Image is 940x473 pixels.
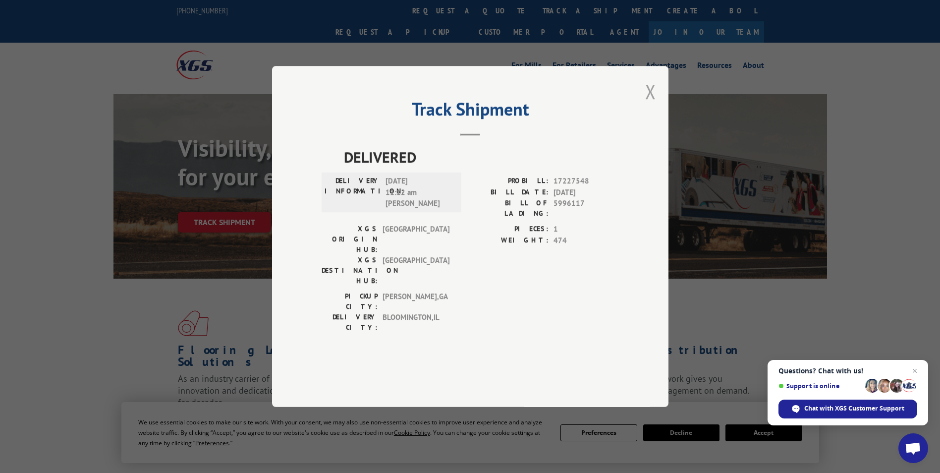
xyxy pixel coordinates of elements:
span: 1 [553,224,619,235]
span: [PERSON_NAME] , GA [383,291,449,312]
label: XGS DESTINATION HUB: [322,255,378,286]
span: [GEOGRAPHIC_DATA] [383,255,449,286]
a: Open chat [898,433,928,463]
label: PICKUP CITY: [322,291,378,312]
span: 17227548 [553,176,619,187]
span: DELIVERED [344,146,619,168]
span: BLOOMINGTON , IL [383,312,449,333]
label: DELIVERY CITY: [322,312,378,333]
span: [DATE] [553,187,619,198]
span: [GEOGRAPHIC_DATA] [383,224,449,255]
span: Support is online [778,382,862,390]
span: Chat with XGS Customer Support [778,400,917,418]
label: PROBILL: [470,176,549,187]
span: [DATE] 11:12 am [PERSON_NAME] [386,176,452,209]
label: PIECES: [470,224,549,235]
label: BILL OF LADING: [470,198,549,219]
label: BILL DATE: [470,187,549,198]
h2: Track Shipment [322,102,619,121]
label: XGS ORIGIN HUB: [322,224,378,255]
button: Close modal [645,78,656,105]
span: 474 [553,235,619,246]
label: DELIVERY INFORMATION: [325,176,381,209]
span: Questions? Chat with us! [778,367,917,375]
label: WEIGHT: [470,235,549,246]
span: Chat with XGS Customer Support [804,404,904,413]
span: 5996117 [553,198,619,219]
